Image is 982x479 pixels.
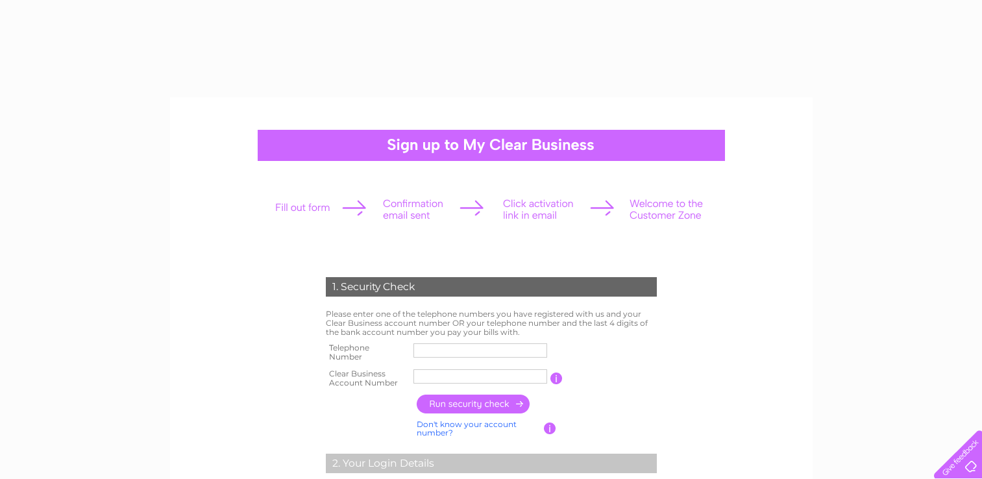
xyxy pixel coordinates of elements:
[323,306,660,339] td: Please enter one of the telephone numbers you have registered with us and your Clear Business acc...
[326,454,657,473] div: 2. Your Login Details
[544,423,556,434] input: Information
[326,277,657,297] div: 1. Security Check
[550,373,563,384] input: Information
[417,419,517,438] a: Don't know your account number?
[323,339,411,365] th: Telephone Number
[323,365,411,391] th: Clear Business Account Number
